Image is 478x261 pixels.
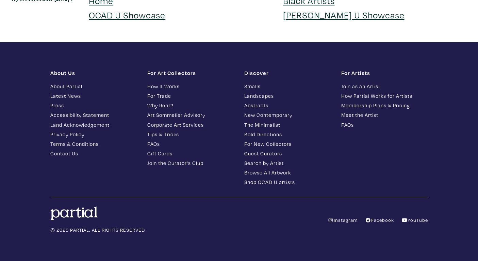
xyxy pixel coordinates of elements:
[147,140,234,148] a: FAQs
[328,217,358,223] a: Instagram
[244,111,331,119] a: New Contemporary
[45,206,239,234] div: © 2025 PARTIAL. ALL RIGHTS RESERVED.
[50,102,137,109] a: Press
[244,159,331,167] a: Search by Artist
[50,121,137,129] a: Land Acknowledgement
[147,130,234,138] a: Tips & Tricks
[244,140,331,148] a: For New Collectors
[365,217,394,223] a: Facebook
[50,130,137,138] a: Privacy Policy
[341,70,428,76] h1: For Artists
[341,82,428,90] a: Join as an Artist
[341,121,428,129] a: FAQs
[147,70,234,76] h1: For Art Collectors
[244,169,331,176] a: Browse All Artwork
[244,70,331,76] h1: Discover
[147,150,234,157] a: Gift Cards
[401,217,428,223] a: YouTube
[341,111,428,119] a: Meet the Artist
[147,159,234,167] a: Join the Curator's Club
[244,82,331,90] a: Smalls
[147,82,234,90] a: How It Works
[89,9,165,21] a: OCAD U Showcase
[50,82,137,90] a: About Partial
[244,102,331,109] a: Abstracts
[341,92,428,100] a: How Partial Works for Artists
[50,206,98,220] img: logo.svg
[50,111,137,119] a: Accessibility Statement
[147,121,234,129] a: Corporate Art Services
[11,9,79,24] iframe: Customer reviews powered by Trustpilot
[50,150,137,157] a: Contact Us
[244,130,331,138] a: Bold Directions
[147,111,234,119] a: Art Sommelier Advisory
[283,9,405,21] a: [PERSON_NAME] U Showcase
[147,92,234,100] a: For Trade
[147,102,234,109] a: Why Rent?
[50,92,137,100] a: Latest News
[50,140,137,148] a: Terms & Conditions
[244,92,331,100] a: Landscapes
[341,102,428,109] a: Membership Plans & Pricing
[244,150,331,157] a: Guest Curators
[244,178,331,186] a: Shop OCAD U artists
[244,121,331,129] a: The Minimalist
[50,70,137,76] h1: About Us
